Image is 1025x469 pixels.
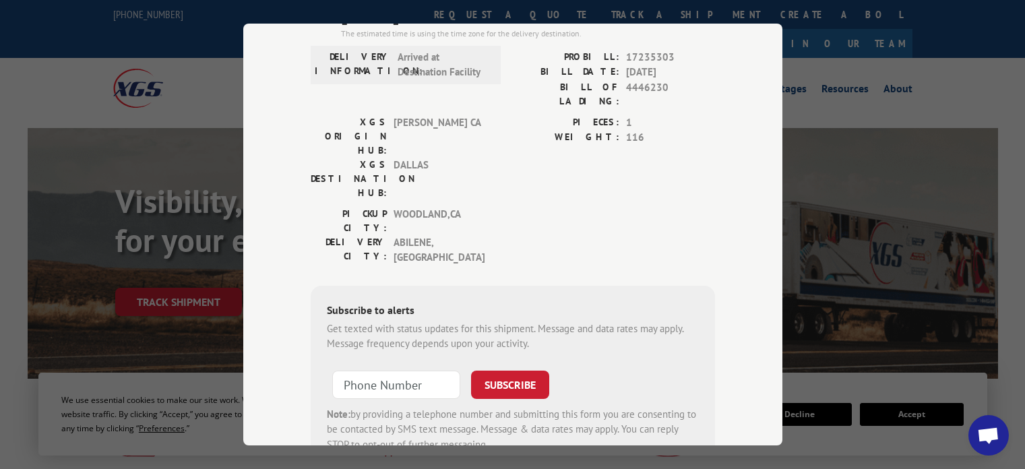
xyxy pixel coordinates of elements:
span: 116 [626,130,715,146]
button: SUBSCRIBE [471,370,549,398]
span: [DATE] [626,65,715,80]
label: PICKUP CITY: [311,206,387,234]
span: 4446230 [626,80,715,108]
div: Open chat [968,415,1009,456]
span: DALLAS [394,157,485,199]
div: Get texted with status updates for this shipment. Message and data rates may apply. Message frequ... [327,321,699,351]
label: PROBILL: [513,49,619,65]
strong: Note: [327,407,350,420]
span: 1 [626,115,715,130]
label: BILL DATE: [513,65,619,80]
span: Arrived at Destination Facility [398,49,489,80]
label: XGS ORIGIN HUB: [311,115,387,157]
label: BILL OF LADING: [513,80,619,108]
span: [PERSON_NAME] CA [394,115,485,157]
div: The estimated time is using the time zone for the delivery destination. [341,27,715,39]
label: DELIVERY INFORMATION: [315,49,391,80]
label: DELIVERY CITY: [311,234,387,265]
span: 17235303 [626,49,715,65]
label: WEIGHT: [513,130,619,146]
span: WOODLAND , CA [394,206,485,234]
input: Phone Number [332,370,460,398]
label: PIECES: [513,115,619,130]
label: XGS DESTINATION HUB: [311,157,387,199]
div: by providing a telephone number and submitting this form you are consenting to be contacted by SM... [327,406,699,452]
div: Subscribe to alerts [327,301,699,321]
span: ABILENE , [GEOGRAPHIC_DATA] [394,234,485,265]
